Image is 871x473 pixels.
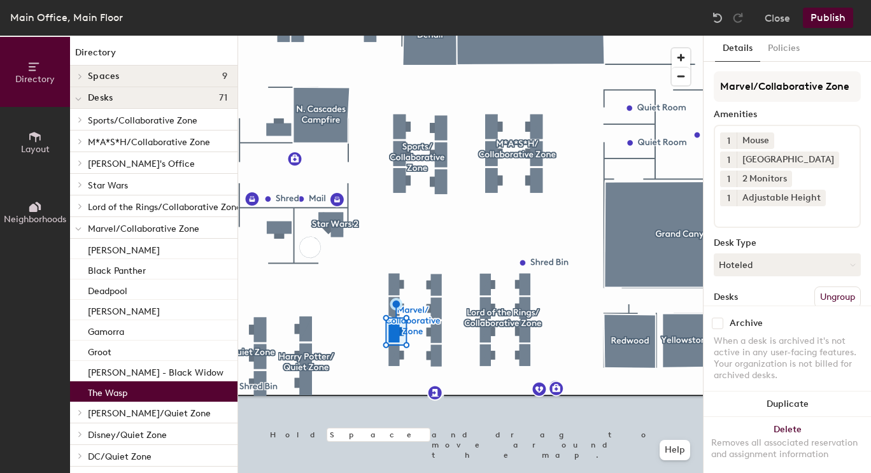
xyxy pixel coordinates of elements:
button: Hoteled [714,253,861,276]
button: DeleteRemoves all associated reservation and assignment information [704,417,871,473]
span: Layout [21,144,50,155]
div: [GEOGRAPHIC_DATA] [737,152,839,168]
button: Details [715,36,760,62]
span: 1 [727,153,730,167]
p: [PERSON_NAME] [88,302,160,317]
p: [PERSON_NAME] [88,241,160,256]
p: The Wasp [88,384,127,399]
div: Desk Type [714,238,861,248]
button: Ungroup [814,286,861,308]
span: Star Wars [88,180,128,191]
button: 1 [720,171,737,187]
button: 1 [720,190,737,206]
span: Marvel/Collaborative Zone [88,223,199,234]
button: Publish [803,8,853,28]
div: Desks [714,292,738,302]
button: Help [660,440,690,460]
p: [PERSON_NAME] - Black Widow [88,364,223,378]
div: Adjustable Height [737,190,826,206]
span: [PERSON_NAME]/Quiet Zone [88,408,211,419]
span: 1 [727,192,730,205]
div: Amenities [714,109,861,120]
div: Archive [730,318,763,328]
span: Neighborhoods [4,214,66,225]
div: Removes all associated reservation and assignment information [711,437,863,460]
div: 2 Monitors [737,171,792,187]
div: Mouse [737,132,774,149]
span: Directory [15,74,55,85]
span: Spaces [88,71,120,81]
button: Policies [760,36,807,62]
p: Groot [88,343,111,358]
img: Redo [732,11,744,24]
p: Deadpool [88,282,127,297]
span: 1 [727,134,730,148]
span: Disney/Quiet Zone [88,430,167,441]
span: Lord of the Rings/Collaborative Zone [88,202,241,213]
h1: Directory [70,46,237,66]
button: 1 [720,132,737,149]
div: Main Office, Main Floor [10,10,123,25]
img: Undo [711,11,724,24]
p: Gamorra [88,323,124,337]
span: 9 [222,71,227,81]
span: 71 [219,93,227,103]
button: 1 [720,152,737,168]
p: Black Panther [88,262,146,276]
span: 1 [727,173,730,186]
span: [PERSON_NAME]'s Office [88,159,195,169]
span: Desks [88,93,113,103]
span: M*A*S*H/Collaborative Zone [88,137,210,148]
button: Close [765,8,790,28]
div: When a desk is archived it's not active in any user-facing features. Your organization is not bil... [714,335,861,381]
span: Sports/Collaborative Zone [88,115,197,126]
span: DC/Quiet Zone [88,451,152,462]
button: Duplicate [704,392,871,417]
